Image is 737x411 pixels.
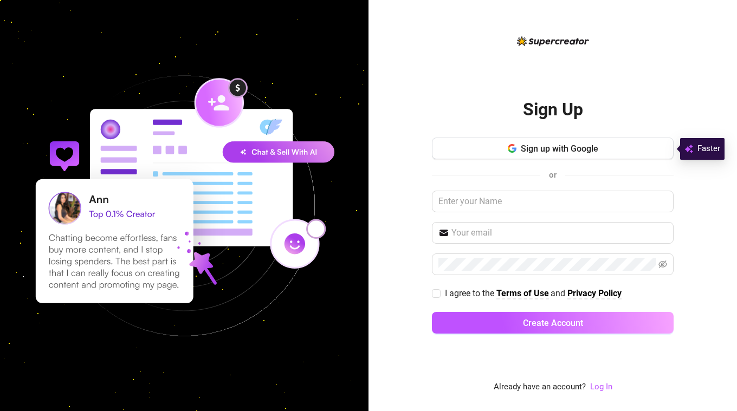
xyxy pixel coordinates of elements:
a: Log In [590,382,612,392]
span: Sign up with Google [521,143,598,154]
strong: Terms of Use [496,288,549,298]
a: Terms of Use [496,288,549,299]
button: Create Account [432,312,674,334]
span: or [549,170,557,180]
input: Your email [451,226,667,239]
span: Create Account [523,318,583,328]
a: Log In [590,381,612,394]
a: Privacy Policy [567,288,622,299]
h2: Sign Up [523,99,583,121]
span: I agree to the [445,288,496,298]
span: and [551,288,567,298]
span: eye-invisible [658,260,667,269]
img: svg%3e [684,142,693,155]
strong: Privacy Policy [567,288,622,298]
span: Faster [697,142,720,155]
img: logo-BBDzfeDw.svg [517,36,589,46]
input: Enter your Name [432,191,674,212]
button: Sign up with Google [432,138,674,159]
span: Already have an account? [494,381,586,394]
